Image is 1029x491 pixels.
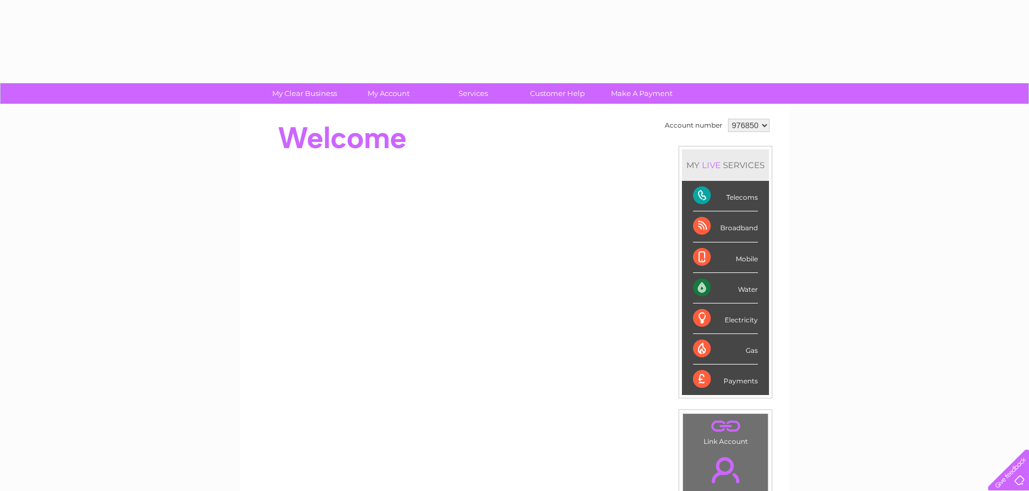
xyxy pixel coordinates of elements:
div: Broadband [693,211,758,242]
a: My Clear Business [259,83,350,104]
a: Customer Help [512,83,603,104]
div: Electricity [693,303,758,334]
a: . [686,450,765,489]
a: . [686,417,765,436]
div: Mobile [693,242,758,273]
div: Payments [693,365,758,394]
a: Make A Payment [596,83,687,104]
div: Water [693,273,758,303]
td: Account number [662,116,725,135]
div: Gas [693,334,758,365]
div: MY SERVICES [682,149,769,181]
td: Link Account [682,413,768,448]
div: Telecoms [693,181,758,211]
a: My Account [343,83,435,104]
a: Services [427,83,519,104]
div: LIVE [700,160,723,170]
